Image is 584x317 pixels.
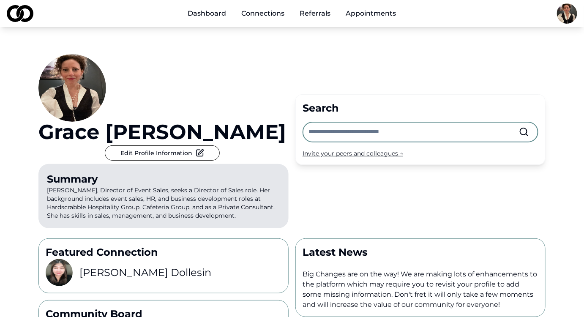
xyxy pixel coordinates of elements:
img: 5e4956b8-6a29-472d-8855-aac958b1cd77-2024-01-25%2019-profile_picture.jpg [38,54,106,122]
a: Grace [PERSON_NAME] [38,122,286,142]
div: Invite your peers and colleagues → [303,149,538,158]
a: Connections [235,5,292,22]
button: Edit Profile Information [105,145,220,161]
nav: Main [181,5,403,22]
img: c5a994b8-1df4-4c55-a0c5-fff68abd3c00-Kim%20Headshot-profile_picture.jpg [46,259,73,286]
p: Latest News [303,246,538,259]
img: logo [7,5,33,22]
a: Appointments [339,5,403,22]
a: Dashboard [181,5,233,22]
a: Referrals [293,5,338,22]
p: Featured Connection [46,246,281,259]
img: 5e4956b8-6a29-472d-8855-aac958b1cd77-2024-01-25%2019-profile_picture.jpg [557,3,577,24]
div: Summary [47,172,280,186]
p: [PERSON_NAME], Director of Event Sales, seeks a Director of Sales role. Her background includes e... [38,164,289,228]
h3: [PERSON_NAME] Dollesin [79,266,211,279]
div: Search [303,101,538,115]
p: Big Changes are on the way! We are making lots of enhancements to the platform which may require ... [303,269,538,310]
